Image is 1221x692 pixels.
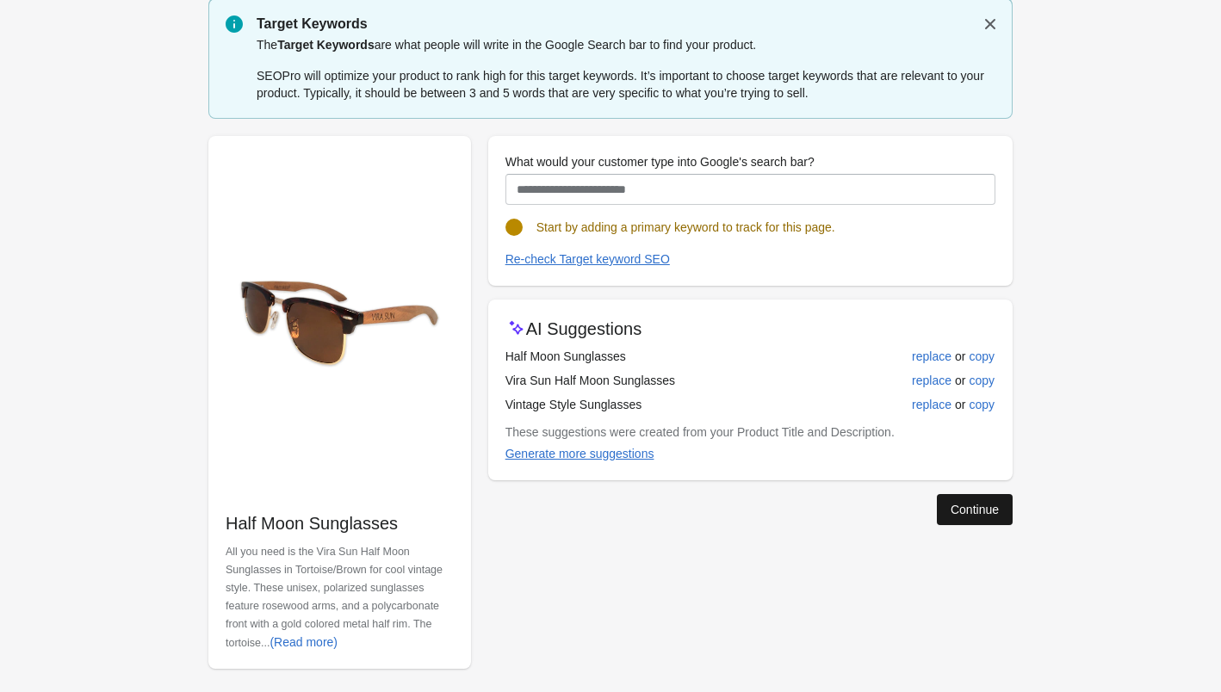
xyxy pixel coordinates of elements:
span: SEOPro will optimize your product to rank high for this target keywords. It’s important to choose... [257,69,984,100]
div: replace [912,374,951,387]
button: copy [962,341,1001,372]
span: or [951,348,969,365]
td: Vira Sun Half Moon Sunglasses [505,368,838,392]
button: Continue [937,494,1013,525]
div: Re-check Target keyword SEO [505,252,670,266]
p: Target Keywords [257,14,995,34]
button: copy [962,365,1001,396]
span: or [951,396,969,413]
span: Target Keywords [277,38,375,52]
span: or [951,372,969,389]
div: copy [969,398,995,411]
span: The are what people will write in the Google Search bar to find your product. [257,38,756,52]
td: Half Moon Sunglasses [505,344,838,368]
span: These suggestions were created from your Product Title and Description. [505,425,895,439]
div: copy [969,374,995,387]
div: replace [912,349,951,363]
span: Start by adding a primary keyword to track for this page. [536,220,835,234]
img: vira-sun-half-moon-1.jpg [226,153,454,493]
p: AI Suggestions [526,317,642,341]
label: What would your customer type into Google's search bar? [505,153,815,170]
div: (Read more) [270,635,338,649]
button: copy [962,389,1001,420]
div: copy [969,349,995,363]
button: Generate more suggestions [499,438,661,469]
button: replace [905,365,958,396]
div: replace [912,398,951,411]
span: All you need is the Vira Sun Half Moon Sunglasses in Tortoise/Brown for cool vintage style. These... [226,546,443,649]
button: Re-check Target keyword SEO [499,244,677,275]
button: (Read more) [263,627,344,658]
p: Half Moon Sunglasses [226,511,454,535]
div: Generate more suggestions [505,447,654,460]
button: replace [905,389,958,420]
button: replace [905,341,958,372]
div: Continue [951,503,999,516]
td: Vintage Style Sunglasses [505,392,838,417]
